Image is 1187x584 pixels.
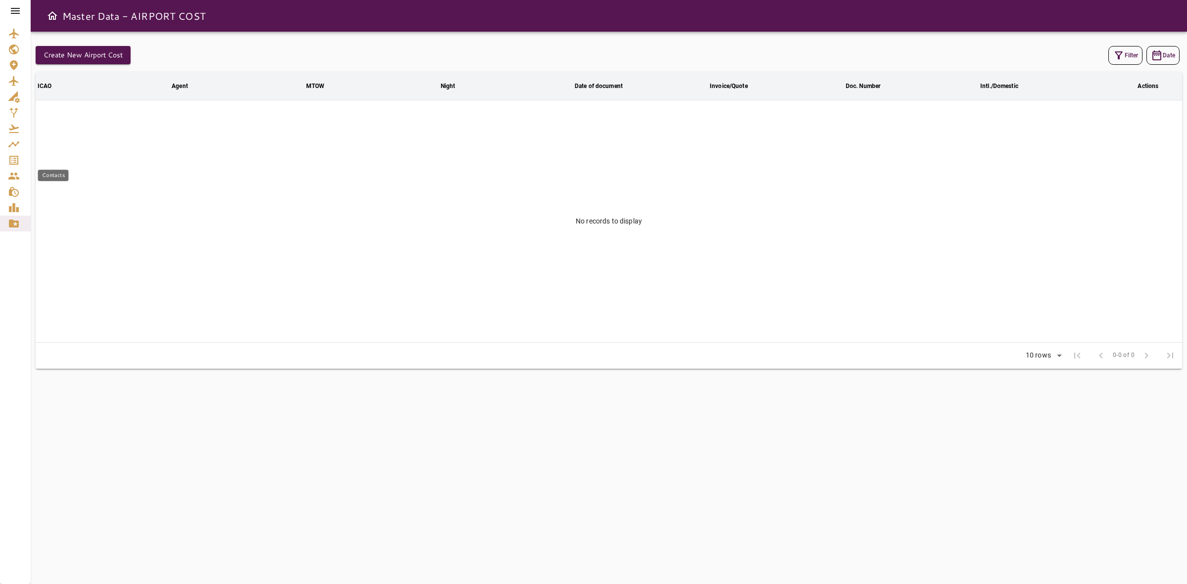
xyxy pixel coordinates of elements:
div: Contacts [38,170,69,181]
span: Last Page [1158,344,1182,367]
div: ICAO [38,80,52,92]
span: MTOW [306,80,338,92]
span: Agent [172,80,201,92]
span: Next Page [1135,344,1158,367]
div: 10 rows [1023,351,1053,359]
span: First Page [1065,344,1089,367]
button: Filter [1108,46,1142,65]
div: 10 rows [1019,348,1065,363]
div: Night [441,80,456,92]
div: Date of document [575,80,623,92]
div: MTOW [306,80,325,92]
td: No records to display [36,100,1182,342]
span: Previous Page [1089,344,1113,367]
button: Date [1146,46,1180,65]
span: Invoice/Quote [710,80,761,92]
span: Date of document [575,80,636,92]
div: Intl./Domestic [980,80,1018,92]
span: ICAO [38,80,65,92]
h6: Master Data - AIRPORT COST [62,8,206,24]
button: Open drawer [43,6,62,26]
div: Agent [172,80,188,92]
span: 0-0 of 0 [1113,351,1135,360]
span: Night [441,80,468,92]
div: Doc. Number [846,80,880,92]
span: Doc. Number [846,80,893,92]
button: Create New Airport Cost [36,46,131,64]
span: Intl./Domestic [980,80,1031,92]
div: Invoice/Quote [710,80,748,92]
